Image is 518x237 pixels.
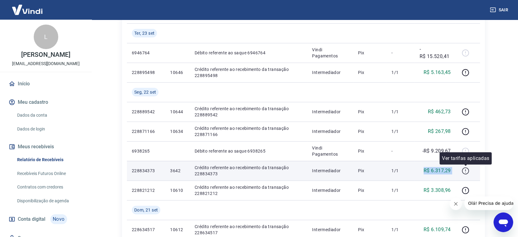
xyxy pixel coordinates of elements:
[391,187,409,193] p: 1/1
[195,184,303,196] p: Crédito referente ao recebimento da transação 228821212
[12,60,80,67] p: [EMAIL_ADDRESS][DOMAIN_NAME]
[391,168,409,174] p: 1/1
[7,212,84,227] a: Conta digitalNovo
[391,148,409,154] p: -
[424,187,451,194] p: R$ 3.308,96
[195,165,303,177] p: Crédito referente ao recebimento da transação 228834373
[195,148,303,154] p: Débito referente ao saque 6938265
[312,69,348,76] p: Intermediador
[15,195,84,207] a: Disponibilização de agenda
[7,95,84,109] button: Meu cadastro
[391,227,409,233] p: 1/1
[312,227,348,233] p: Intermediador
[15,153,84,166] a: Relatório de Recebíveis
[358,187,382,193] p: Pix
[391,69,409,76] p: 1/1
[391,50,409,56] p: -
[312,47,348,59] p: Vindi Pagamentos
[7,0,47,19] img: Vindi
[195,66,303,79] p: Crédito referente ao recebimento da transação 228895498
[195,125,303,138] p: Crédito referente ao recebimento da transação 228871166
[312,145,348,157] p: Vindi Pagamentos
[170,168,185,174] p: 3642
[170,69,185,76] p: 10646
[50,214,67,224] span: Novo
[195,223,303,236] p: Crédito referente ao recebimento da transação 228634517
[132,148,160,154] p: 6938265
[489,4,511,16] button: Sair
[442,155,489,162] p: Ver tarifas aplicadas
[15,109,84,122] a: Dados da conta
[358,109,382,115] p: Pix
[312,109,348,115] p: Intermediador
[358,128,382,134] p: Pix
[464,196,513,210] iframe: Mensagem da empresa
[450,198,462,210] iframe: Fechar mensagem
[134,30,154,36] span: Ter, 23 set
[170,128,185,134] p: 10634
[312,168,348,174] p: Intermediador
[358,168,382,174] p: Pix
[419,45,451,60] p: -R$ 15.520,41
[358,148,382,154] p: Pix
[424,167,451,174] p: R$ 6.317,29
[170,109,185,115] p: 10644
[312,128,348,134] p: Intermediador
[422,147,451,155] p: -R$ 9.209,67
[428,128,451,135] p: R$ 267,98
[391,128,409,134] p: 1/1
[493,212,513,232] iframe: Botão para abrir a janela de mensagens
[170,187,185,193] p: 10610
[18,215,45,223] span: Conta digital
[34,25,58,49] div: L
[132,69,160,76] p: 228895498
[358,227,382,233] p: Pix
[132,50,160,56] p: 6946764
[132,187,160,193] p: 228821212
[134,89,156,95] span: Seg, 22 set
[195,106,303,118] p: Crédito referente ao recebimento da transação 228889542
[15,181,84,193] a: Contratos com credores
[15,123,84,135] a: Dados de login
[358,69,382,76] p: Pix
[195,50,303,56] p: Débito referente ao saque 6946764
[4,4,51,9] span: Olá! Precisa de ajuda?
[424,69,451,76] p: R$ 5.163,45
[132,227,160,233] p: 228634517
[312,187,348,193] p: Intermediador
[391,109,409,115] p: 1/1
[15,167,84,180] a: Recebíveis Futuros Online
[7,140,84,153] button: Meus recebíveis
[132,168,160,174] p: 228834373
[132,109,160,115] p: 228889542
[7,77,84,91] a: Início
[132,128,160,134] p: 228871166
[134,207,158,213] span: Dom, 21 set
[170,227,185,233] p: 10612
[21,52,70,58] p: [PERSON_NAME]
[358,50,382,56] p: Pix
[424,226,451,233] p: R$ 6.109,74
[428,108,451,115] p: R$ 462,73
